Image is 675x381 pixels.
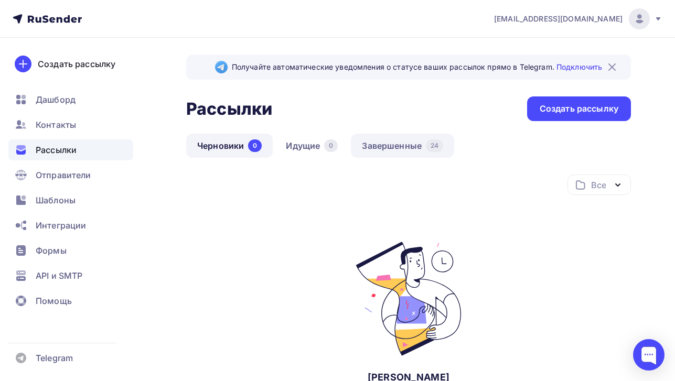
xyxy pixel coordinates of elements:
[36,169,91,181] span: Отправители
[8,165,133,186] a: Отправители
[591,179,606,191] div: Все
[215,61,228,73] img: Telegram
[232,62,602,72] span: Получайте автоматические уведомления о статусе ваших рассылок прямо в Telegram.
[324,139,338,152] div: 0
[36,194,76,206] span: Шаблоны
[540,103,618,115] div: Создать рассылку
[494,14,623,24] span: [EMAIL_ADDRESS][DOMAIN_NAME]
[494,8,662,29] a: [EMAIL_ADDRESS][DOMAIN_NAME]
[36,219,86,232] span: Интеграции
[36,118,76,131] span: Контакты
[248,139,262,152] div: 0
[426,139,443,152] div: 24
[275,134,349,158] a: Идущие0
[8,240,133,261] a: Формы
[36,93,76,106] span: Дашборд
[567,175,631,195] button: Все
[8,190,133,211] a: Шаблоны
[36,244,67,257] span: Формы
[186,134,273,158] a: Черновики0
[36,144,77,156] span: Рассылки
[8,139,133,160] a: Рассылки
[36,269,82,282] span: API и SMTP
[8,89,133,110] a: Дашборд
[351,134,454,158] a: Завершенные24
[8,114,133,135] a: Контакты
[186,99,272,119] h2: Рассылки
[36,352,73,364] span: Telegram
[38,58,115,70] div: Создать рассылку
[556,62,602,71] a: Подключить
[36,295,72,307] span: Помощь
